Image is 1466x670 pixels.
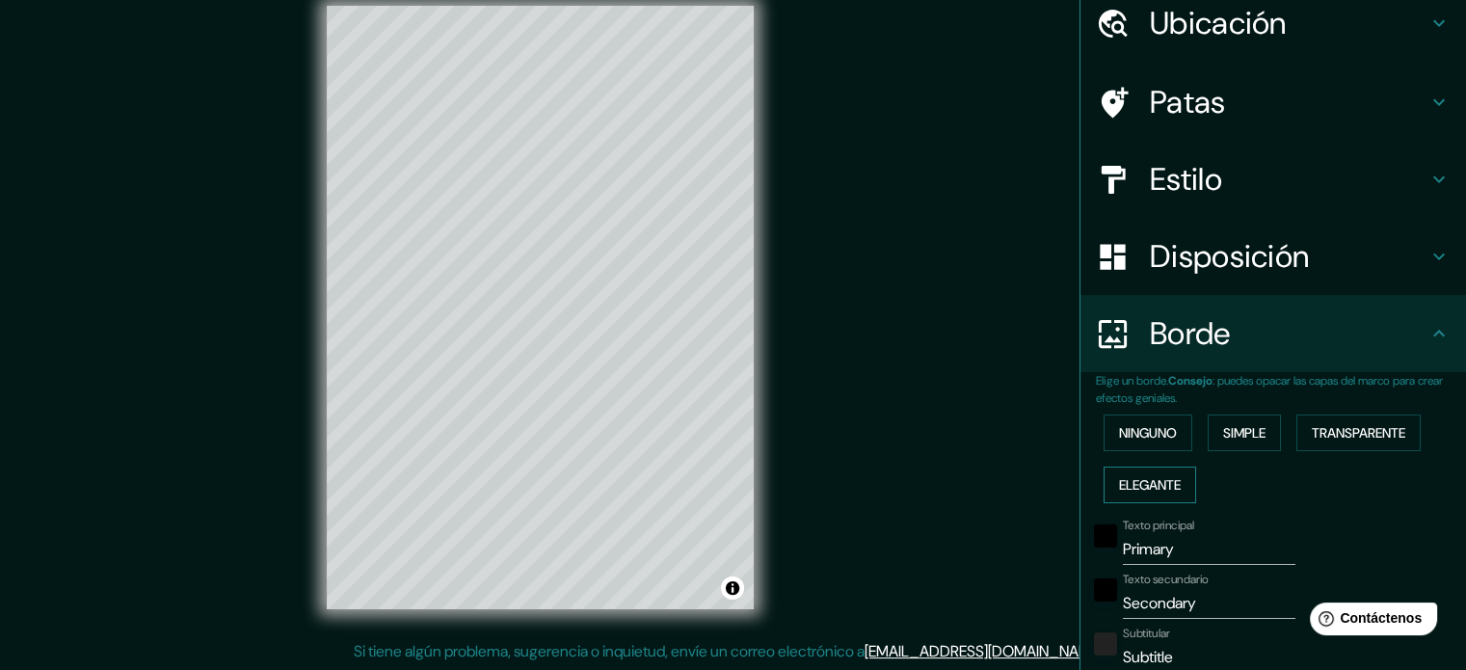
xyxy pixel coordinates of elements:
div: Patas [1080,64,1466,141]
button: negro [1094,578,1117,602]
font: Texto secundario [1123,572,1209,587]
font: Texto principal [1123,518,1194,533]
div: Estilo [1080,141,1466,218]
button: Transparente [1296,415,1421,451]
font: Estilo [1150,159,1222,200]
font: Ninguno [1119,424,1177,442]
font: Simple [1223,424,1266,442]
font: Elige un borde. [1096,373,1168,389]
div: Disposición [1080,218,1466,295]
font: Subtitular [1123,626,1170,641]
font: Borde [1150,313,1231,354]
button: color-222222 [1094,632,1117,656]
button: Simple [1208,415,1281,451]
font: Ubicación [1150,3,1287,43]
button: Ninguno [1104,415,1192,451]
font: Elegante [1119,476,1181,494]
button: Activar o desactivar atribución [721,576,744,600]
iframe: Lanzador de widgets de ayuda [1294,595,1445,649]
button: Elegante [1104,467,1196,503]
div: Borde [1080,295,1466,372]
font: : puedes opacar las capas del marco para crear efectos geniales. [1096,373,1443,406]
a: [EMAIL_ADDRESS][DOMAIN_NAME] [865,641,1103,661]
font: Consejo [1168,373,1213,389]
font: Si tiene algún problema, sugerencia o inquietud, envíe un correo electrónico a [354,641,865,661]
font: Patas [1150,82,1226,122]
font: Disposición [1150,236,1309,277]
font: Transparente [1312,424,1405,442]
button: negro [1094,524,1117,548]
